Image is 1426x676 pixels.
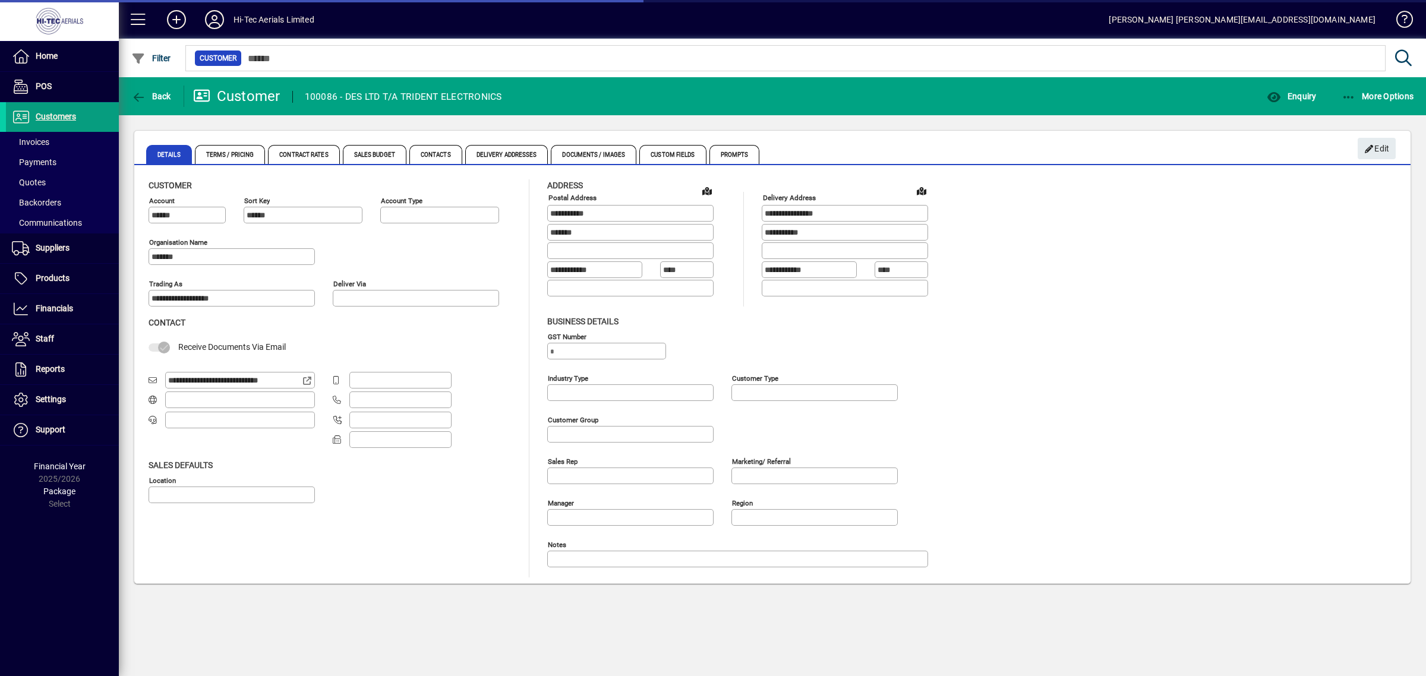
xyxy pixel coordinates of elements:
[1109,10,1375,29] div: [PERSON_NAME] [PERSON_NAME][EMAIL_ADDRESS][DOMAIN_NAME]
[465,145,548,164] span: Delivery Addresses
[36,334,54,343] span: Staff
[6,385,119,415] a: Settings
[1387,2,1411,41] a: Knowledge Base
[12,157,56,167] span: Payments
[12,198,61,207] span: Backorders
[43,487,75,496] span: Package
[6,355,119,384] a: Reports
[343,145,406,164] span: Sales Budget
[128,86,174,107] button: Back
[200,52,236,64] span: Customer
[6,42,119,71] a: Home
[149,197,175,205] mat-label: Account
[6,172,119,192] a: Quotes
[1364,139,1390,159] span: Edit
[6,324,119,354] a: Staff
[551,145,636,164] span: Documents / Images
[409,145,462,164] span: Contacts
[381,197,422,205] mat-label: Account Type
[131,53,171,63] span: Filter
[1267,91,1316,101] span: Enquiry
[149,476,176,484] mat-label: Location
[548,332,586,340] mat-label: GST Number
[131,91,171,101] span: Back
[639,145,706,164] span: Custom Fields
[305,87,502,106] div: 100086 - DES LTD T/A TRIDENT ELECTRONICS
[6,132,119,152] a: Invoices
[6,72,119,102] a: POS
[6,264,119,293] a: Products
[6,294,119,324] a: Financials
[36,112,76,121] span: Customers
[268,145,339,164] span: Contract Rates
[6,213,119,233] a: Communications
[6,192,119,213] a: Backorders
[333,280,366,288] mat-label: Deliver via
[149,280,182,288] mat-label: Trading as
[548,374,588,382] mat-label: Industry type
[178,342,286,352] span: Receive Documents Via Email
[195,9,234,30] button: Profile
[709,145,760,164] span: Prompts
[548,498,574,507] mat-label: Manager
[12,178,46,187] span: Quotes
[149,181,192,190] span: Customer
[195,145,266,164] span: Terms / Pricing
[234,10,314,29] div: Hi-Tec Aerials Limited
[193,87,280,106] div: Customer
[149,318,185,327] span: Contact
[36,364,65,374] span: Reports
[12,137,49,147] span: Invoices
[149,460,213,470] span: Sales defaults
[34,462,86,471] span: Financial Year
[244,197,270,205] mat-label: Sort key
[1339,86,1417,107] button: More Options
[547,317,619,326] span: Business details
[128,48,174,69] button: Filter
[36,51,58,61] span: Home
[548,540,566,548] mat-label: Notes
[146,145,192,164] span: Details
[36,81,52,91] span: POS
[36,273,70,283] span: Products
[732,374,778,382] mat-label: Customer type
[912,181,931,200] a: View on map
[149,238,207,247] mat-label: Organisation name
[36,425,65,434] span: Support
[36,243,70,252] span: Suppliers
[1358,138,1396,159] button: Edit
[36,304,73,313] span: Financials
[1342,91,1414,101] span: More Options
[732,457,791,465] mat-label: Marketing/ Referral
[6,233,119,263] a: Suppliers
[1264,86,1319,107] button: Enquiry
[548,457,578,465] mat-label: Sales rep
[12,218,82,228] span: Communications
[548,415,598,424] mat-label: Customer group
[698,181,717,200] a: View on map
[119,86,184,107] app-page-header-button: Back
[157,9,195,30] button: Add
[547,181,583,190] span: Address
[36,394,66,404] span: Settings
[6,415,119,445] a: Support
[732,498,753,507] mat-label: Region
[6,152,119,172] a: Payments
